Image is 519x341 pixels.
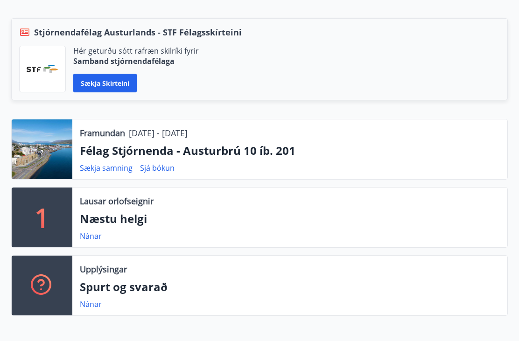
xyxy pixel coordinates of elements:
p: [DATE] - [DATE] [129,127,188,139]
a: Nánar [80,231,102,242]
p: Lausar orlofseignir [80,195,154,208]
button: Sækja skírteini [73,74,137,93]
p: Spurt og svarað [80,279,500,295]
a: Nánar [80,299,102,310]
p: Upplýsingar [80,264,127,276]
p: 1 [35,200,49,236]
a: Sjá bókun [140,163,175,174]
p: Félag Stjórnenda - Austurbrú 10 íb. 201 [80,143,500,159]
span: Stjórnendafélag Austurlands - STF Félagsskírteini [34,27,242,39]
img: vjCaq2fThgY3EUYqSgpjEiBg6WP39ov69hlhuPVN.png [27,65,58,74]
p: Næstu helgi [80,211,500,227]
p: Hér geturðu sótt rafræn skilríki fyrir [73,46,199,56]
a: Sækja samning [80,163,133,174]
p: Framundan [80,127,125,139]
p: Samband stjórnendafélaga [73,56,199,67]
